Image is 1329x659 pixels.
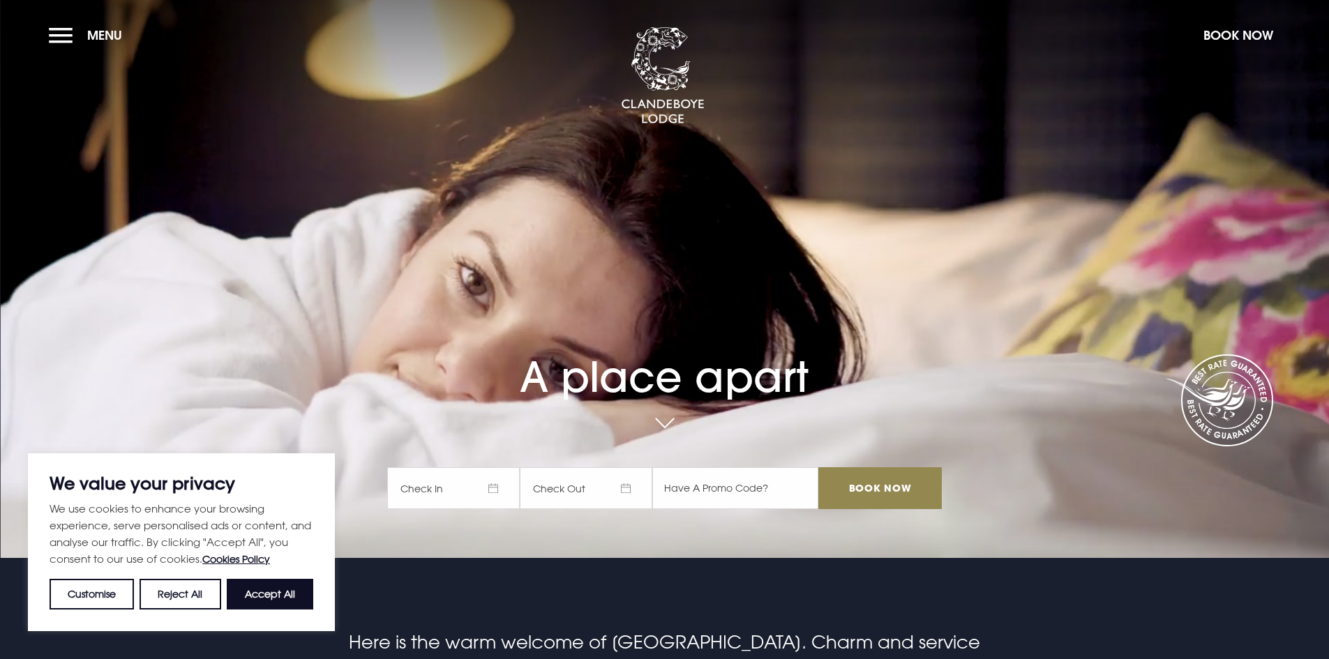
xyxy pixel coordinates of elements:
[227,579,313,609] button: Accept All
[140,579,220,609] button: Reject All
[202,553,270,565] a: Cookies Policy
[387,467,520,509] span: Check In
[818,467,941,509] input: Book Now
[50,579,134,609] button: Customise
[621,27,705,125] img: Clandeboye Lodge
[1196,20,1280,50] button: Book Now
[652,467,818,509] input: Have A Promo Code?
[520,467,652,509] span: Check Out
[50,500,313,568] p: We use cookies to enhance your browsing experience, serve personalised ads or content, and analys...
[50,475,313,492] p: We value your privacy
[28,453,335,631] div: We value your privacy
[49,20,129,50] button: Menu
[87,27,122,43] span: Menu
[387,312,941,402] h1: A place apart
